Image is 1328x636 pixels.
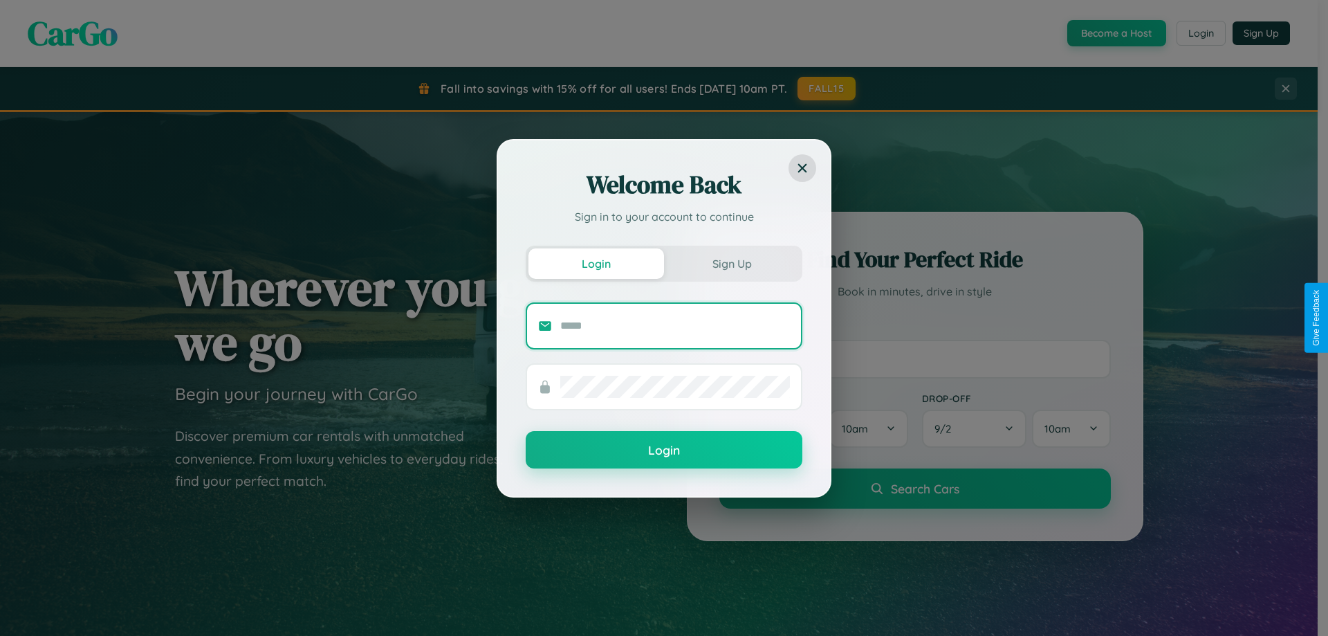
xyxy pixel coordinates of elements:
[1311,290,1321,346] div: Give Feedback
[664,248,800,279] button: Sign Up
[526,168,802,201] h2: Welcome Back
[526,431,802,469] button: Login
[526,208,802,225] p: Sign in to your account to continue
[528,248,664,279] button: Login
